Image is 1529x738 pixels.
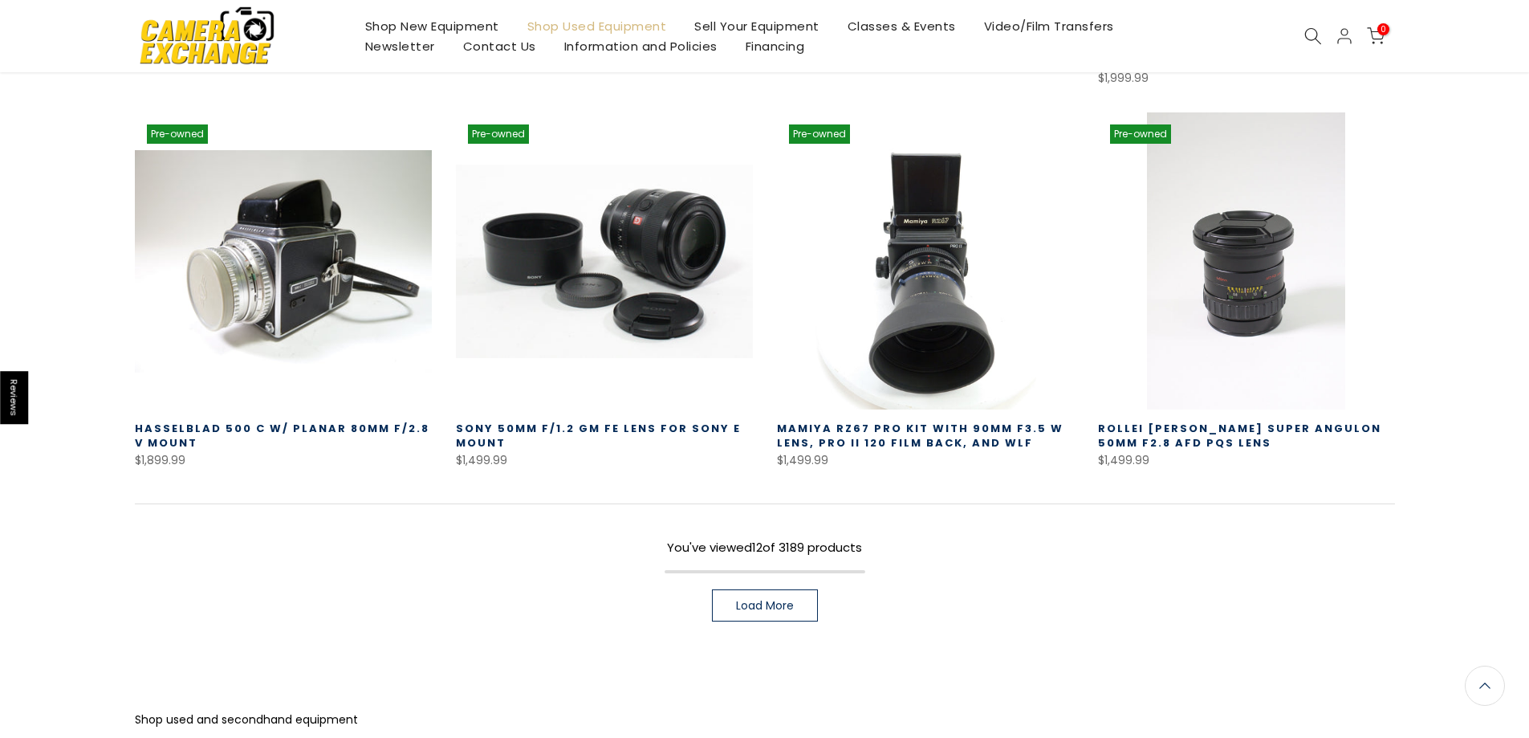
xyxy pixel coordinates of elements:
a: Rollei [PERSON_NAME] Super Angulon 50MM F2.8 AFD PQS Lens [1098,421,1381,451]
a: Classes & Events [833,16,970,36]
span: 12 [752,539,762,556]
a: Sony 50mm f/1.2 GM FE Lens for Sony E Mount [456,421,741,451]
a: Financing [731,36,819,56]
div: $1,999.99 [1098,68,1395,88]
a: Sell Your Equipment [681,16,834,36]
a: Hasselblad 500 C w/ Planar 80mm f/2.8 V Mount [135,421,429,451]
a: 0 [1367,27,1385,45]
span: 0 [1377,23,1389,35]
span: You've viewed of 3189 products [667,539,862,556]
a: Newsletter [351,36,449,56]
a: Video/Film Transfers [970,16,1128,36]
span: Load More [736,600,794,611]
div: $1,499.99 [1098,451,1395,471]
a: Back to the top [1465,666,1505,706]
a: Mamiya RZ67 Pro Kit with 90MM F3.5 W Lens, Pro II 120 Film Back, and WLF [777,421,1063,451]
div: $1,499.99 [777,451,1074,471]
a: Load More [712,589,818,622]
a: Shop Used Equipment [513,16,681,36]
a: Shop New Equipment [351,16,513,36]
div: $1,899.99 [135,451,432,471]
a: Information and Policies [550,36,731,56]
a: Contact Us [449,36,550,56]
div: $1,499.99 [456,451,753,471]
p: Shop used and secondhand equipment [135,710,1395,730]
